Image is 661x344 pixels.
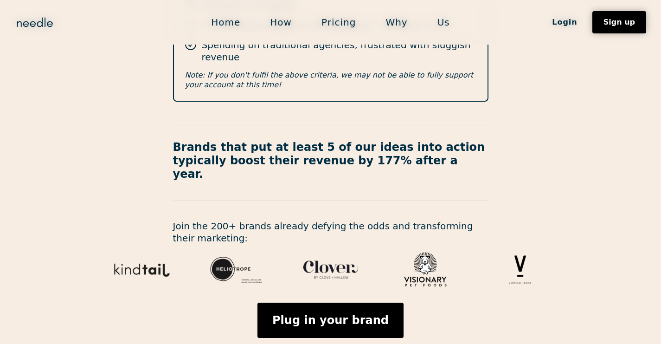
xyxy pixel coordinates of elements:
[603,19,635,26] div: Sign up
[196,13,255,32] a: Home
[592,11,646,33] a: Sign up
[185,71,474,89] em: Note: If you don't fulfil the above criteria, we may not be able to fully support your account at...
[173,220,488,244] p: Join the 200+ brands already defying the odds and transforming their marketing:
[202,39,476,63] p: Spending on traditional agencies, frustrated with sluggish revenue
[173,141,488,181] p: Brands that put at least 5 of our ideas into action typically boost their revenue by 177% after a...
[371,13,422,32] a: Why
[257,303,404,338] a: Plug in your brand
[423,13,465,32] a: Us
[307,13,371,32] a: Pricing
[255,13,307,32] a: How
[537,14,592,30] a: Login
